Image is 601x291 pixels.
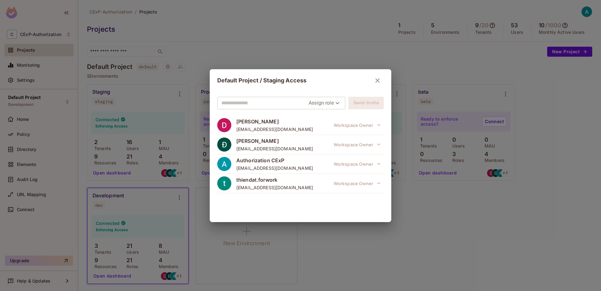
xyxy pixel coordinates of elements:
[236,184,313,190] span: [EMAIL_ADDRESS][DOMAIN_NAME]
[331,158,384,170] button: Workspace Owner
[217,176,231,190] img: ACg8ocLP7PdksGvqpn5z-TIQHfR7O4K2QS8AuffgXU2jFLSxfPgj=s96-c
[236,126,313,132] span: [EMAIL_ADDRESS][DOMAIN_NAME]
[217,138,231,152] img: ACg8ocLXkOXU6Q57barz0TMYq0RZw9prbCo0kuTMuXNftaeT9bQPWA=s96-c
[348,97,384,109] button: Send Invite
[309,98,341,108] div: Assign role
[236,118,313,125] span: [PERSON_NAME]
[331,119,384,131] button: Workspace Owner
[236,176,313,183] span: thiendat.forwork
[331,177,384,190] span: This role was granted at the workspace level
[217,157,231,171] img: ACg8ocL1fsX0wcinYU5UltH86dyFLyGGzk1ZKwvkWNJ0_eLAUmqhxg=s96-c
[217,74,384,87] div: Default Project / Staging Access
[236,146,313,152] span: [EMAIL_ADDRESS][DOMAIN_NAME]
[236,138,313,144] span: [PERSON_NAME]
[236,165,313,171] span: [EMAIL_ADDRESS][DOMAIN_NAME]
[217,118,231,132] img: ACg8ocK0K1VZNvYDUmJk2MEkrm5ZMXcHS5sb59JFdYswWvkwu--fFA=s96-c
[331,158,384,170] span: This role was granted at the workspace level
[331,119,384,131] span: This role was granted at the workspace level
[331,138,384,151] span: This role was granted at the workspace level
[236,157,313,164] span: Authorization CExP
[331,138,384,151] button: Workspace Owner
[331,177,384,190] button: Workspace Owner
